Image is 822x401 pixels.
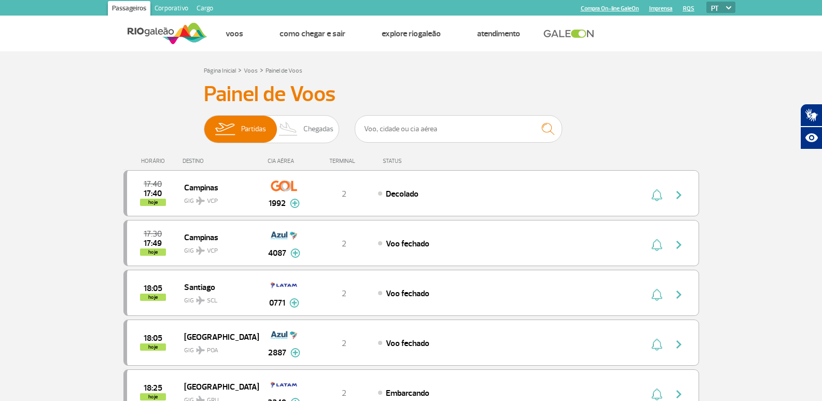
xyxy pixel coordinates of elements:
[150,1,192,18] a: Corporativo
[108,1,150,18] a: Passageiros
[260,64,263,76] a: >
[651,239,662,251] img: sino-painel-voo.svg
[144,230,162,238] span: 2025-09-25 17:30:00
[238,64,242,76] a: >
[673,239,685,251] img: seta-direita-painel-voo.svg
[673,288,685,301] img: seta-direita-painel-voo.svg
[386,189,419,199] span: Decolado
[207,346,218,355] span: POA
[673,388,685,400] img: seta-direita-painel-voo.svg
[204,67,236,75] a: Página Inicial
[342,189,346,199] span: 2
[386,388,429,398] span: Embarcando
[651,189,662,201] img: sino-painel-voo.svg
[196,346,205,354] img: destiny_airplane.svg
[184,181,250,194] span: Campinas
[144,384,162,392] span: 2025-09-25 18:25:00
[144,285,162,292] span: 2025-09-25 18:05:00
[208,116,241,143] img: slider-embarque
[651,388,662,400] img: sino-painel-voo.svg
[342,288,346,299] span: 2
[581,5,639,12] a: Compra On-line GaleOn
[269,197,286,210] span: 1992
[280,29,345,39] a: Como chegar e sair
[207,197,218,206] span: VCP
[144,240,162,247] span: 2025-09-25 17:49:00
[800,104,822,149] div: Plugin de acessibilidade da Hand Talk.
[184,330,250,343] span: [GEOGRAPHIC_DATA]
[207,246,218,256] span: VCP
[382,29,441,39] a: Explore RIOgaleão
[269,297,285,309] span: 0771
[651,288,662,301] img: sino-painel-voo.svg
[184,191,250,206] span: GIG
[140,393,166,400] span: hoje
[184,241,250,256] span: GIG
[144,190,162,197] span: 2025-09-25 17:40:47
[268,347,286,359] span: 2887
[378,158,462,164] div: STATUS
[342,338,346,349] span: 2
[140,294,166,301] span: hoje
[290,199,300,208] img: mais-info-painel-voo.svg
[268,247,286,259] span: 4087
[386,288,429,299] span: Voo fechado
[207,296,217,306] span: SCL
[196,197,205,205] img: destiny_airplane.svg
[184,291,250,306] span: GIG
[184,230,250,244] span: Campinas
[355,115,562,143] input: Voo, cidade ou cia aérea
[226,29,243,39] a: Voos
[244,67,258,75] a: Voos
[290,248,300,258] img: mais-info-painel-voo.svg
[241,116,266,143] span: Partidas
[342,388,346,398] span: 2
[683,5,694,12] a: RQS
[289,298,299,308] img: mais-info-painel-voo.svg
[673,338,685,351] img: seta-direita-painel-voo.svg
[273,116,304,143] img: slider-desembarque
[303,116,333,143] span: Chegadas
[651,338,662,351] img: sino-painel-voo.svg
[184,340,250,355] span: GIG
[258,158,310,164] div: CIA AÉREA
[673,189,685,201] img: seta-direita-painel-voo.svg
[477,29,520,39] a: Atendimento
[649,5,673,12] a: Imprensa
[800,104,822,127] button: Abrir tradutor de língua de sinais.
[184,280,250,294] span: Santiago
[386,239,429,249] span: Voo fechado
[800,127,822,149] button: Abrir recursos assistivos.
[310,158,378,164] div: TERMINAL
[204,81,619,107] h3: Painel de Voos
[140,199,166,206] span: hoje
[140,248,166,256] span: hoje
[386,338,429,349] span: Voo fechado
[192,1,217,18] a: Cargo
[140,343,166,351] span: hoje
[144,181,162,188] span: 2025-09-25 17:40:00
[144,335,162,342] span: 2025-09-25 18:05:00
[342,239,346,249] span: 2
[184,380,250,393] span: [GEOGRAPHIC_DATA]
[183,158,258,164] div: DESTINO
[127,158,183,164] div: HORÁRIO
[290,348,300,357] img: mais-info-painel-voo.svg
[196,296,205,305] img: destiny_airplane.svg
[266,67,302,75] a: Painel de Voos
[196,246,205,255] img: destiny_airplane.svg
